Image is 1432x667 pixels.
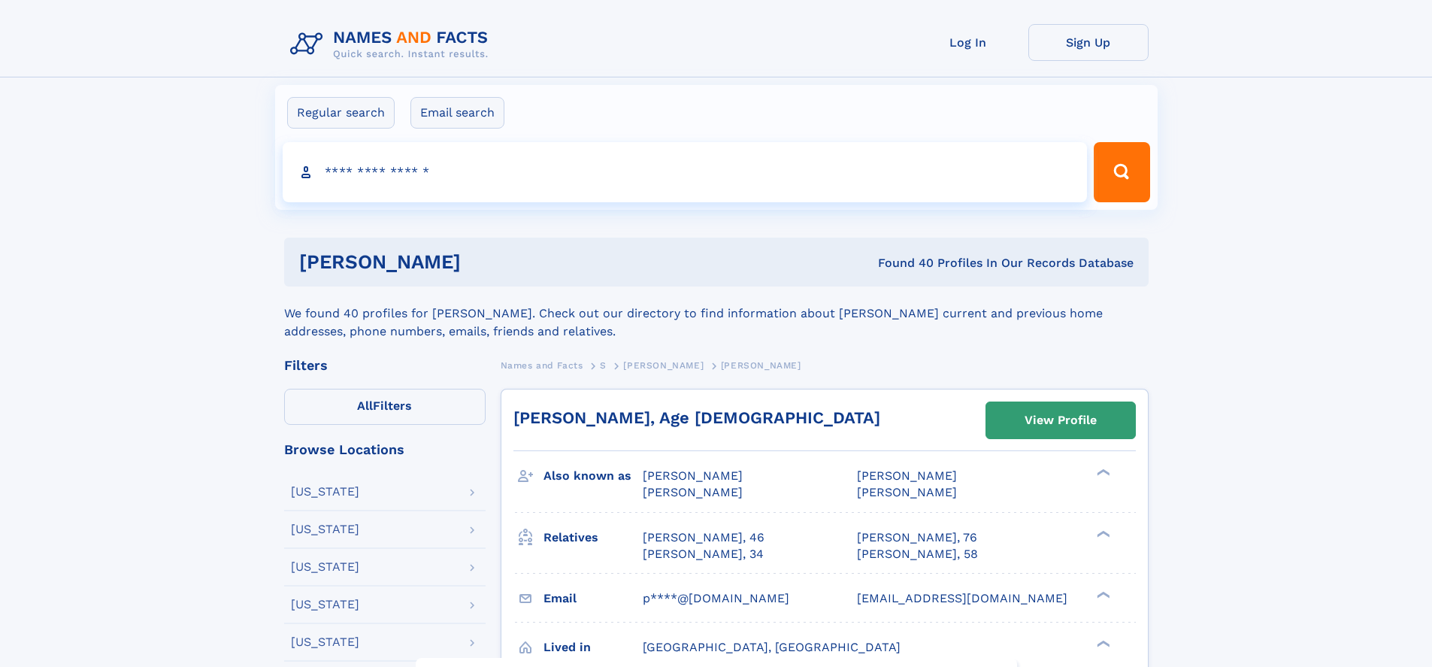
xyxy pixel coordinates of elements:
h3: Lived in [543,635,643,660]
label: Regular search [287,97,395,129]
div: ❯ [1093,529,1111,538]
div: Found 40 Profiles In Our Records Database [669,255,1134,271]
span: [PERSON_NAME] [857,468,957,483]
span: S [600,360,607,371]
div: View Profile [1025,403,1097,438]
div: [US_STATE] [291,486,359,498]
div: Filters [284,359,486,372]
span: [PERSON_NAME] [721,360,801,371]
div: ❯ [1093,468,1111,478]
div: ❯ [1093,638,1111,648]
a: View Profile [986,402,1135,438]
span: [PERSON_NAME] [857,485,957,499]
button: Search Button [1094,142,1149,202]
div: Browse Locations [284,443,486,456]
span: [PERSON_NAME] [643,468,743,483]
input: search input [283,142,1088,202]
span: [PERSON_NAME] [623,360,704,371]
label: Email search [410,97,504,129]
div: We found 40 profiles for [PERSON_NAME]. Check out our directory to find information about [PERSON... [284,287,1149,341]
div: ❯ [1093,590,1111,599]
h1: [PERSON_NAME] [299,253,670,271]
a: [PERSON_NAME], 58 [857,546,978,562]
a: [PERSON_NAME] [623,356,704,374]
label: Filters [284,389,486,425]
div: [US_STATE] [291,599,359,611]
div: [US_STATE] [291,561,359,573]
a: [PERSON_NAME], Age [DEMOGRAPHIC_DATA] [513,408,880,427]
a: Names and Facts [501,356,583,374]
h3: Relatives [543,525,643,550]
a: Sign Up [1028,24,1149,61]
a: [PERSON_NAME], 46 [643,529,764,546]
span: All [357,399,373,413]
a: Log In [908,24,1028,61]
h3: Also known as [543,463,643,489]
h3: Email [543,586,643,611]
div: [US_STATE] [291,523,359,535]
a: [PERSON_NAME], 76 [857,529,977,546]
a: S [600,356,607,374]
img: Logo Names and Facts [284,24,501,65]
div: [US_STATE] [291,636,359,648]
span: [GEOGRAPHIC_DATA], [GEOGRAPHIC_DATA] [643,640,901,654]
span: [PERSON_NAME] [643,485,743,499]
span: [EMAIL_ADDRESS][DOMAIN_NAME] [857,591,1067,605]
a: [PERSON_NAME], 34 [643,546,764,562]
